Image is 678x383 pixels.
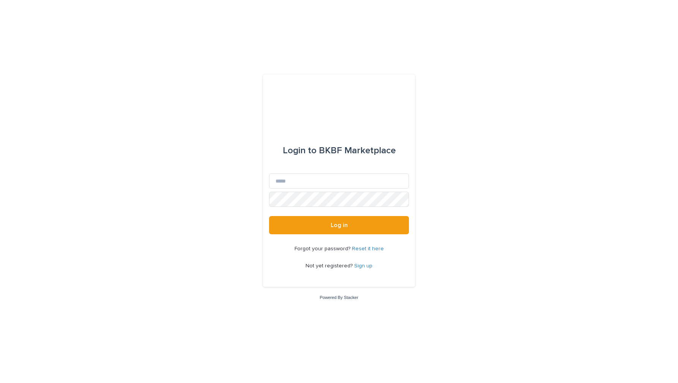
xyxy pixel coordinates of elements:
span: Login to [283,146,317,155]
a: Sign up [354,263,372,269]
a: Powered By Stacker [320,295,358,300]
span: Forgot your password? [295,246,352,251]
div: BKBF Marketplace [283,140,396,161]
span: Not yet registered? [306,263,354,269]
a: Reset it here [352,246,384,251]
img: l65f3yHPToSKODuEVUav [301,93,377,116]
span: Log in [331,222,348,228]
button: Log in [269,216,409,234]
